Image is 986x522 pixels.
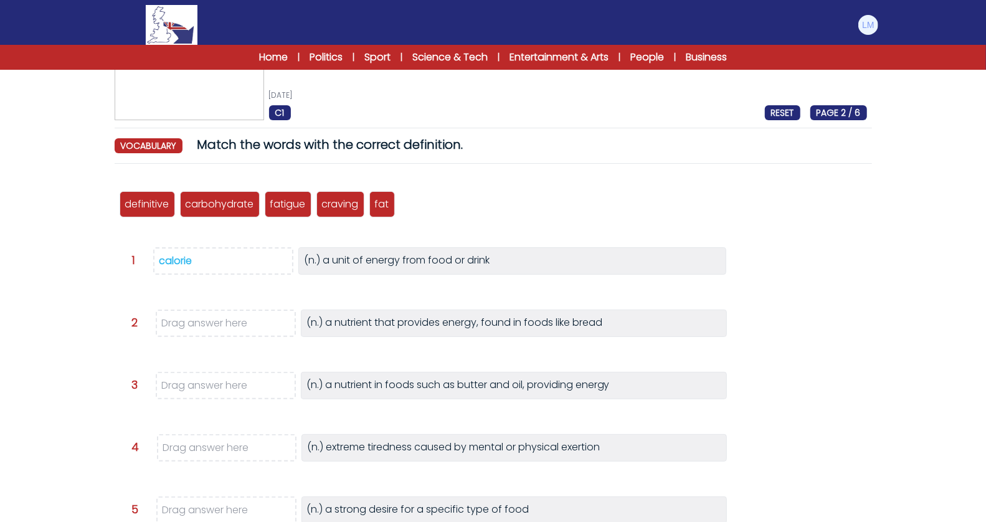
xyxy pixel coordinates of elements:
p: definitive [125,197,169,212]
p: fatigue [270,197,306,212]
a: Logo [107,5,237,45]
img: Logo [146,5,197,45]
p: (n.) a strong desire for a specific type of food [307,502,529,518]
a: People [630,50,664,65]
a: Science & Tech [412,50,488,65]
span: | [353,51,354,64]
span: | [498,51,500,64]
span: PAGE 2 / 6 [810,105,867,120]
span: Drag answer here [162,378,248,392]
a: RESET [765,105,800,120]
p: fat [375,197,389,212]
span: | [401,51,402,64]
p: craving [322,197,359,212]
img: Leonardo Magnolfi [858,15,878,35]
p: (n.) a nutrient that provides energy, found in foods like bread [306,315,602,331]
span: 3 [132,379,138,391]
a: Business [686,50,727,65]
span: 2 [132,317,138,328]
a: Politics [310,50,343,65]
a: Entertainment & Arts [510,50,609,65]
span: Drag answer here [163,440,249,455]
span: Match the words with the correct definition. [197,136,463,153]
p: carbohydrate [186,197,254,212]
p: (n.) a unit of energy from food or drink [304,253,490,269]
span: | [298,51,300,64]
span: | [619,51,620,64]
span: 5 [132,504,139,515]
span: Drag answer here [163,503,249,517]
p: (n.) a nutrient in foods such as butter and oil, providing energy [306,377,610,394]
span: C1 [269,105,291,120]
a: Sport [364,50,391,65]
span: Drag answer here [162,316,248,330]
span: 4 [132,442,140,453]
span: vocabulary [115,138,183,153]
span: | [674,51,676,64]
a: Home [259,50,288,65]
div: calorie [159,254,192,268]
p: (n.) extreme tiredness caused by mental or physical exertion [307,440,600,456]
img: tP4y00Ukd2Ng4YdeIUvjBKMIQKe2dQSXiviOOBDG.jpg [115,30,264,120]
p: [DATE] [269,90,867,100]
span: 1 [132,255,136,266]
